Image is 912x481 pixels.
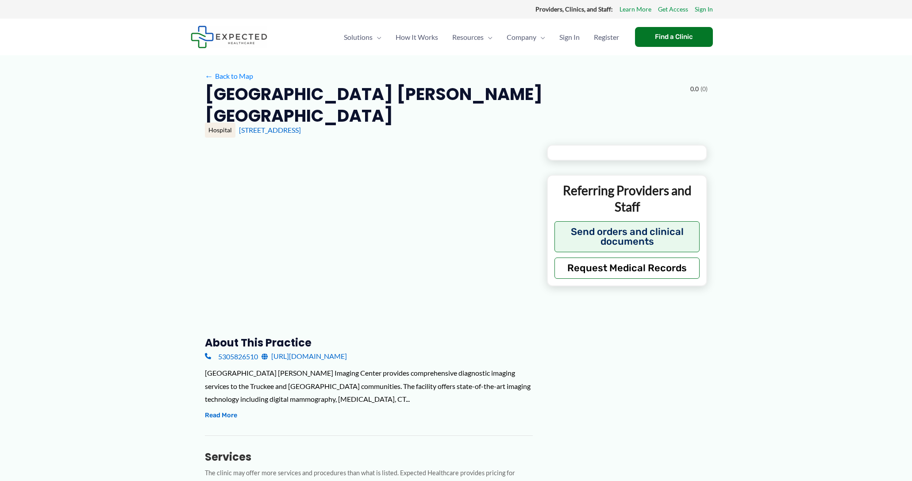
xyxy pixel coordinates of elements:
[554,182,700,215] p: Referring Providers and Staff
[700,83,708,95] span: (0)
[205,69,253,83] a: ←Back to Map
[452,22,484,53] span: Resources
[500,22,552,53] a: CompanyMenu Toggle
[620,4,651,15] a: Learn More
[695,4,713,15] a: Sign In
[445,22,500,53] a: ResourcesMenu Toggle
[594,22,619,53] span: Register
[587,22,626,53] a: Register
[658,4,688,15] a: Get Access
[559,22,580,53] span: Sign In
[373,22,381,53] span: Menu Toggle
[205,410,237,421] button: Read More
[554,221,700,252] button: Send orders and clinical documents
[205,450,533,464] h3: Services
[337,22,626,53] nav: Primary Site Navigation
[554,258,700,279] button: Request Medical Records
[396,22,438,53] span: How It Works
[690,83,699,95] span: 0.0
[536,22,545,53] span: Menu Toggle
[262,350,347,363] a: [URL][DOMAIN_NAME]
[191,26,267,48] img: Expected Healthcare Logo - side, dark font, small
[205,72,213,80] span: ←
[535,5,613,13] strong: Providers, Clinics, and Staff:
[389,22,445,53] a: How It Works
[552,22,587,53] a: Sign In
[205,123,235,138] div: Hospital
[205,83,683,127] h2: [GEOGRAPHIC_DATA] [PERSON_NAME][GEOGRAPHIC_DATA]
[484,22,493,53] span: Menu Toggle
[205,336,533,350] h3: About this practice
[337,22,389,53] a: SolutionsMenu Toggle
[205,366,533,406] div: [GEOGRAPHIC_DATA] [PERSON_NAME] Imaging Center provides comprehensive diagnostic imaging services...
[507,22,536,53] span: Company
[635,27,713,47] a: Find a Clinic
[239,126,301,134] a: [STREET_ADDRESS]
[344,22,373,53] span: Solutions
[205,350,258,363] a: 5305826510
